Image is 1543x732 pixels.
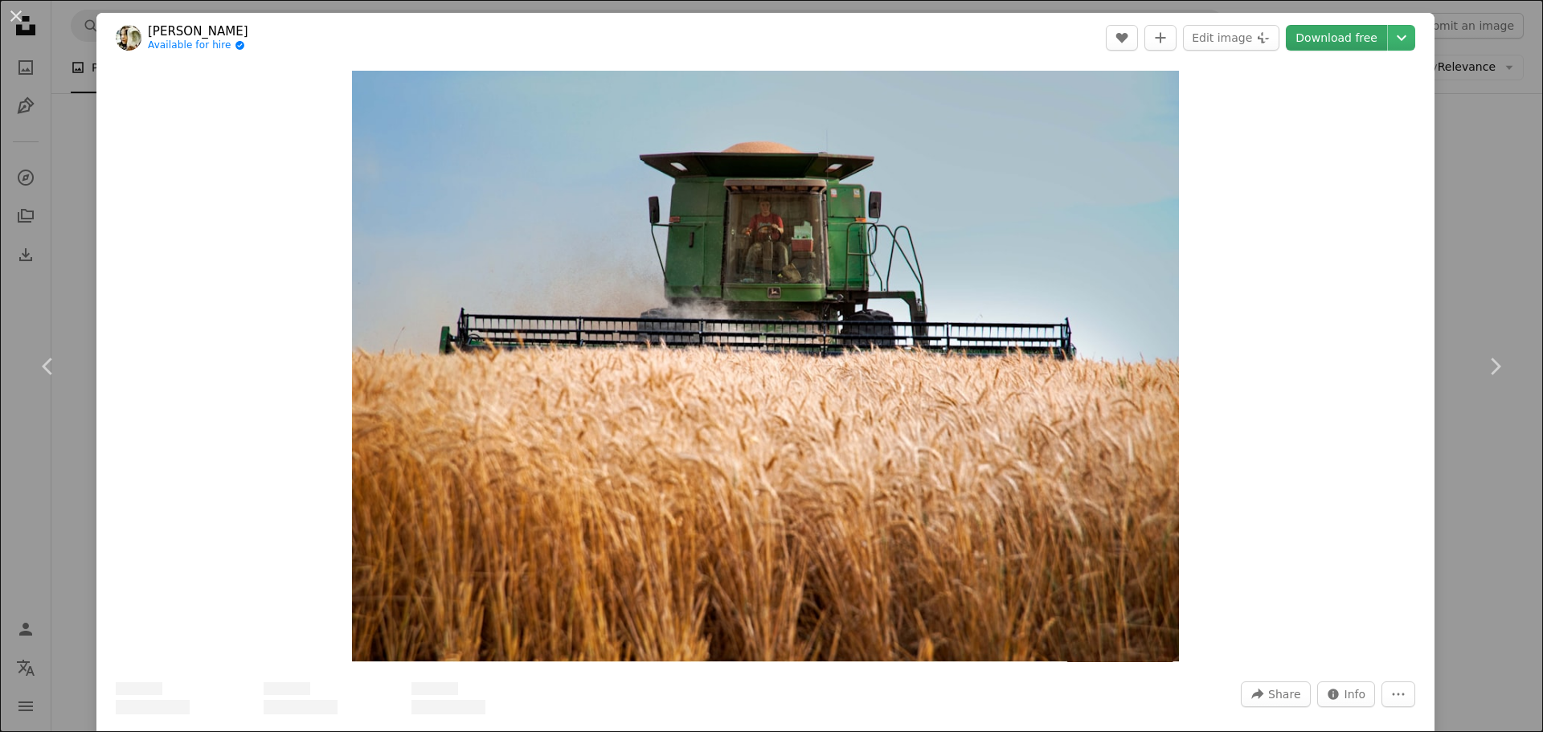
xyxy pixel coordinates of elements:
button: Choose download size [1388,25,1415,51]
a: Download free [1286,25,1387,51]
button: Zoom in on this image [352,71,1179,662]
button: Stats about this image [1317,681,1376,707]
span: ––– –– –– [116,682,162,695]
a: [PERSON_NAME] [148,23,248,39]
a: Next [1447,289,1543,444]
span: Share [1268,682,1300,706]
button: More Actions [1381,681,1415,707]
span: ––– –––– –––– [411,700,485,714]
img: a green combine truck driving through a wheat field [352,71,1179,662]
span: ––– –– –– [264,682,310,695]
span: Info [1344,682,1366,706]
span: ––– –– –– [411,682,458,695]
span: ––– –––– –––– [116,700,190,714]
img: Go to Darla Hueske's profile [116,25,141,51]
button: Share this image [1241,681,1310,707]
button: Add to Collection [1144,25,1177,51]
a: Available for hire [148,39,248,52]
span: ––– –––– –––– [264,700,338,714]
button: Like [1106,25,1138,51]
button: Edit image [1183,25,1279,51]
